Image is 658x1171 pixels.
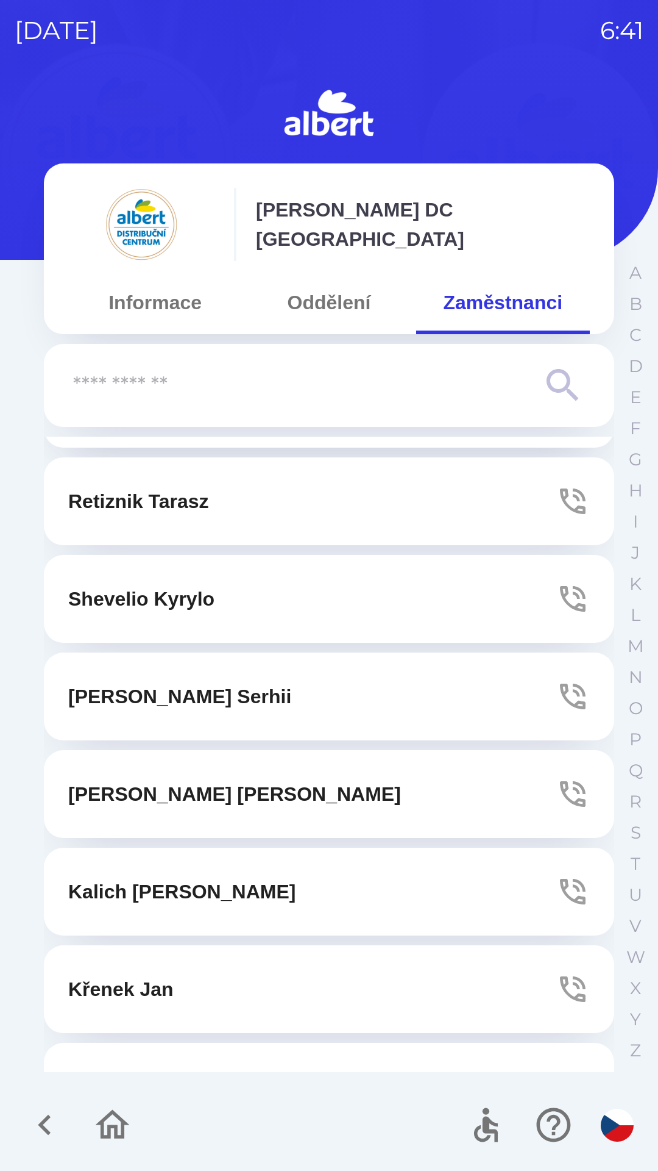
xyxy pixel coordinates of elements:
button: Kalich [PERSON_NAME] [44,848,614,936]
p: Kalich [PERSON_NAME] [68,877,295,906]
button: Křenek Jan [44,945,614,1033]
button: Retiznik Tarasz [44,457,614,545]
button: [PERSON_NAME] Serhii [44,653,614,740]
p: 6:41 [600,12,643,49]
p: Shevelio Kyrylo [68,584,214,614]
p: [PERSON_NAME] DC [GEOGRAPHIC_DATA] [256,195,590,254]
p: Retiznik Tarasz [68,487,209,516]
button: Oddělení [242,281,416,324]
button: Informace [68,281,242,324]
button: [PERSON_NAME] [PERSON_NAME] [44,750,614,838]
p: [PERSON_NAME] Serhii [68,682,291,711]
img: Logo [44,85,614,144]
button: Shevelio Kyrylo [44,555,614,643]
p: [PERSON_NAME] [PERSON_NAME] [68,779,401,809]
p: [DATE] [15,12,98,49]
img: 092fc4fe-19c8-4166-ad20-d7efd4551fba.png [68,188,214,261]
p: Křenek Jan [68,975,174,1004]
button: Zaměstnanci [416,281,590,324]
img: cs flag [601,1109,634,1142]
